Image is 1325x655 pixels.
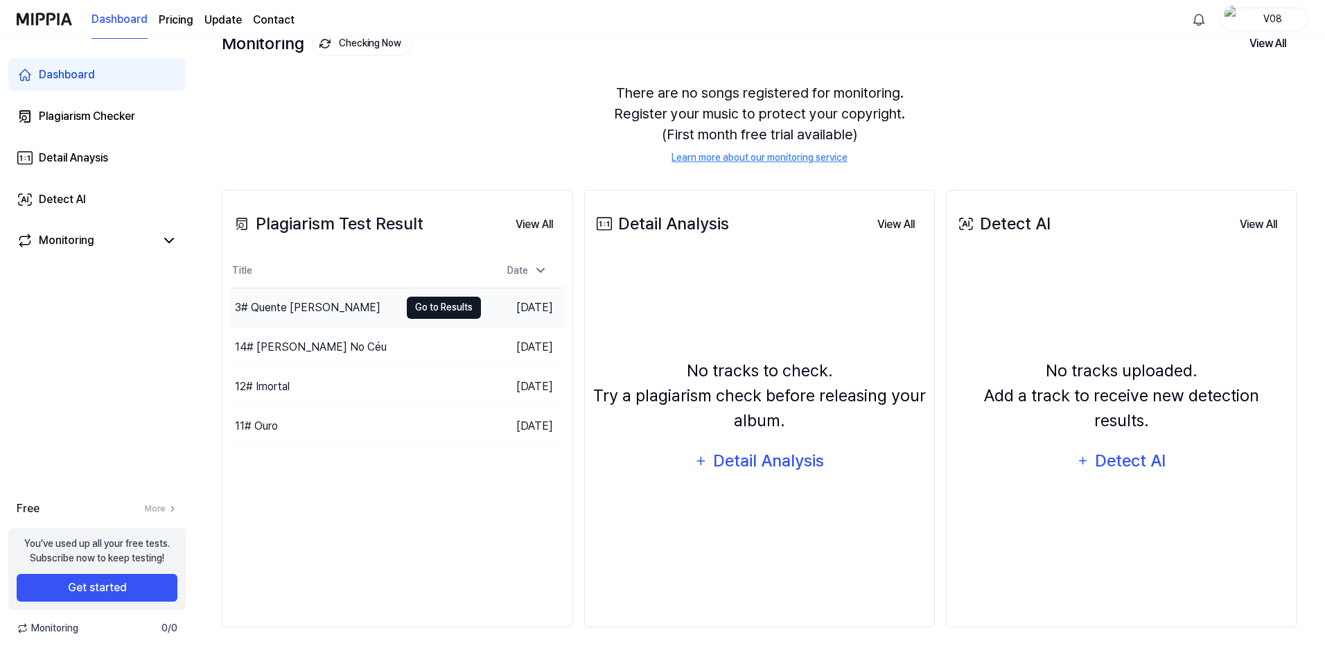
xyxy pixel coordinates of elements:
[1225,6,1241,33] img: profile
[312,32,412,55] button: Checking Now
[866,210,926,238] a: View All
[204,12,242,28] a: Update
[39,67,95,83] div: Dashboard
[8,58,186,91] a: Dashboard
[685,444,834,478] button: Detail Analysis
[866,211,926,238] button: View All
[593,211,729,236] div: Detail Analysis
[1229,211,1288,238] button: View All
[161,621,177,636] span: 0 / 0
[222,32,412,55] div: Monitoring
[1191,11,1207,28] img: 알림
[235,299,380,316] div: 3# Quente [PERSON_NAME]
[481,288,564,327] td: [DATE]
[39,191,86,208] div: Detect AI
[231,254,481,288] th: Title
[593,358,927,433] div: No tracks to check. Try a plagiarism check before releasing your album.
[502,259,553,282] div: Date
[253,12,295,28] a: Contact
[8,100,186,133] a: Plagiarism Checker
[481,367,564,406] td: [DATE]
[319,38,331,49] img: monitoring Icon
[235,418,278,435] div: 11# Ouro
[231,211,423,236] div: Plagiarism Test Result
[17,574,177,602] button: Get started
[407,297,481,319] button: Go to Results
[955,211,1051,236] div: Detect AI
[145,503,177,515] a: More
[17,500,40,517] span: Free
[481,406,564,446] td: [DATE]
[24,536,170,566] div: You’ve used up all your free tests. Subscribe now to keep testing!
[1068,444,1176,478] button: Detect AI
[8,183,186,216] a: Detect AI
[17,232,155,249] a: Monitoring
[17,621,78,636] span: Monitoring
[8,141,186,175] a: Detail Anaysis
[91,1,148,39] a: Dashboard
[955,358,1288,433] div: No tracks uploaded. Add a track to receive new detection results.
[1245,11,1299,26] div: V08
[504,211,564,238] button: View All
[235,378,290,395] div: 12# Imortal
[1229,210,1288,238] a: View All
[1220,8,1308,31] button: profileV08
[235,339,387,356] div: 14# [PERSON_NAME] No Céu
[159,12,193,28] a: Pricing
[712,448,825,474] div: Detail Analysis
[481,327,564,367] td: [DATE]
[504,210,564,238] a: View All
[39,232,94,249] div: Monitoring
[39,108,135,125] div: Plagiarism Checker
[1238,29,1297,58] button: View All
[1094,448,1168,474] div: Detect AI
[222,66,1297,182] div: There are no songs registered for monitoring. Register your music to protect your copyright. (Fir...
[39,150,108,166] div: Detail Anaysis
[672,150,848,165] a: Learn more about our monitoring service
